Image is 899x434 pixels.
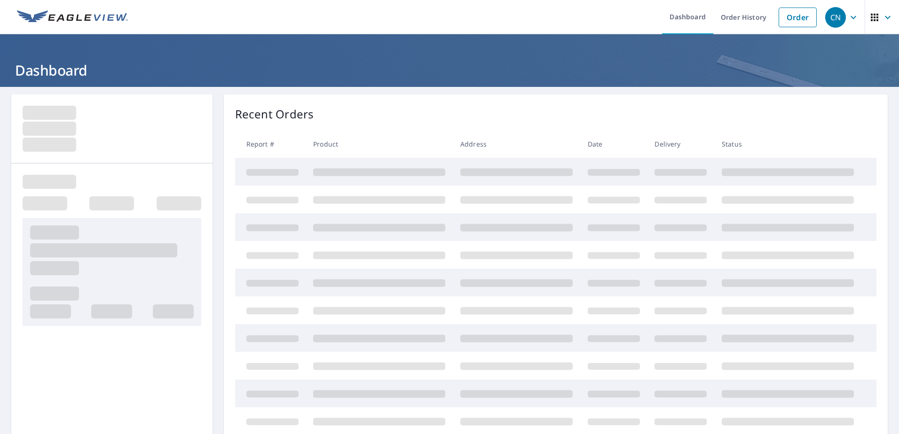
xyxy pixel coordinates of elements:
th: Address [453,130,580,158]
img: EV Logo [17,10,128,24]
th: Product [306,130,453,158]
p: Recent Orders [235,106,314,123]
a: Order [779,8,817,27]
th: Status [714,130,861,158]
th: Delivery [647,130,714,158]
h1: Dashboard [11,61,888,80]
div: CN [825,7,846,28]
th: Report # [235,130,306,158]
th: Date [580,130,647,158]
